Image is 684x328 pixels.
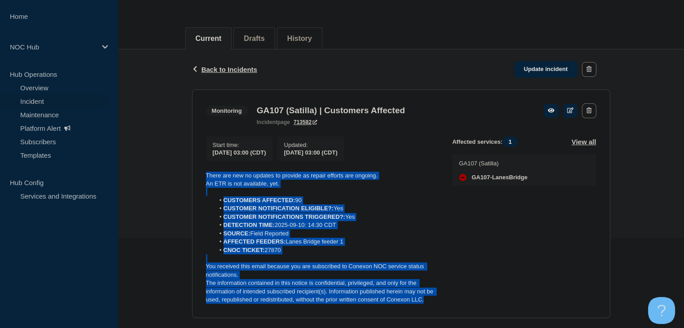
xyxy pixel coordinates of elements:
[213,142,266,148] p: Start time :
[648,297,675,324] iframe: Help Scout Beacon - Open
[215,238,438,246] li: Lanes Bridge feeder 1
[503,137,518,147] span: 1
[192,66,257,73] button: Back to Incidents
[572,137,596,147] button: View all
[224,197,295,204] strong: CUSTOMERS AFFECTED:
[206,172,438,180] p: There are new no updates to provide as repair efforts are ongoing.
[459,174,466,181] div: down
[514,61,578,78] a: Update incident
[215,213,438,221] li: Yes
[287,35,312,43] button: History
[196,35,222,43] button: Current
[224,230,250,237] strong: SOURCE:
[215,246,438,254] li: 27870
[244,35,264,43] button: Drafts
[215,230,438,238] li: Field Reported
[224,222,275,228] strong: DETECTION TIME:
[215,221,438,229] li: 2025-09-10: 14:30 CDT
[224,238,286,245] strong: AFFECTED FEEDERS:
[459,160,528,167] p: GA107 (Satilla)
[206,279,438,304] p: The information contained in this notice is confidential, privileged, and only for the informatio...
[206,106,248,116] span: Monitoring
[10,43,96,51] p: NOC Hub
[213,149,266,156] span: [DATE] 03:00 (CDT)
[472,174,528,181] span: GA107-LanesBridge
[452,137,522,147] span: Affected services:
[294,119,317,125] a: 713582
[224,213,345,220] strong: CUSTOMER NOTIFICATIONS TRIGGERED?:
[257,119,290,125] p: page
[201,66,257,73] span: Back to Incidents
[224,205,334,212] strong: CUSTOMER NOTIFICATION ELIGIBLE?:
[257,119,277,125] span: incident
[206,262,438,279] p: You received this email because you are subscribed to Conexon NOC service status notifications.
[206,180,438,188] p: An ETR is not available, yet.
[257,106,405,115] h3: GA107 (Satilla) | Customers Affected
[215,196,438,204] li: 90
[284,142,337,148] p: Updated :
[224,247,265,253] strong: CNOC TICKET:
[215,204,438,213] li: Yes
[284,148,337,156] div: [DATE] 03:00 (CDT)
